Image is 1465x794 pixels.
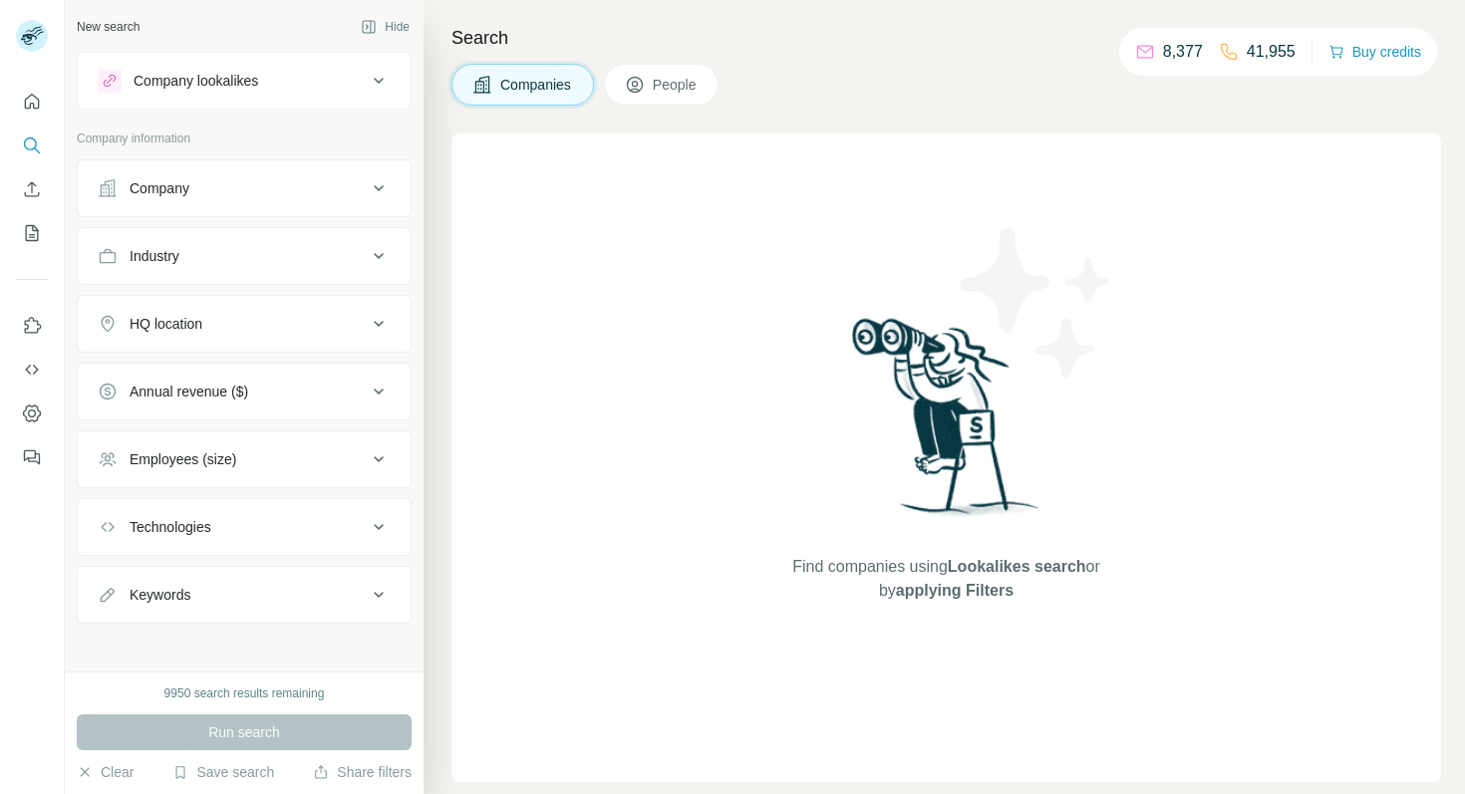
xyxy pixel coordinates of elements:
[896,582,1014,599] span: applying Filters
[313,762,412,782] button: Share filters
[1163,40,1203,64] p: 8,377
[16,128,48,163] button: Search
[78,571,411,619] button: Keywords
[1328,38,1421,66] button: Buy credits
[16,396,48,431] button: Dashboard
[130,382,248,401] div: Annual revenue ($)
[78,57,411,105] button: Company lookalikes
[78,503,411,551] button: Technologies
[77,762,134,782] button: Clear
[130,178,189,198] div: Company
[78,435,411,483] button: Employees (size)
[172,762,274,782] button: Save search
[134,71,258,91] div: Company lookalikes
[947,213,1126,393] img: Surfe Illustration - Stars
[130,314,202,334] div: HQ location
[130,585,190,605] div: Keywords
[16,171,48,207] button: Enrich CSV
[347,12,424,42] button: Hide
[451,24,1441,52] h4: Search
[164,684,325,702] div: 9950 search results remaining
[16,439,48,475] button: Feedback
[16,352,48,388] button: Use Surfe API
[78,232,411,280] button: Industry
[500,75,573,95] span: Companies
[653,75,699,95] span: People
[130,246,179,266] div: Industry
[16,84,48,120] button: Quick start
[16,308,48,344] button: Use Surfe on LinkedIn
[77,18,140,36] div: New search
[786,555,1105,603] span: Find companies using or by
[16,215,48,251] button: My lists
[78,368,411,415] button: Annual revenue ($)
[78,164,411,212] button: Company
[948,558,1086,575] span: Lookalikes search
[130,517,211,537] div: Technologies
[843,313,1050,535] img: Surfe Illustration - Woman searching with binoculars
[130,449,236,469] div: Employees (size)
[1247,40,1296,64] p: 41,955
[77,130,412,147] p: Company information
[78,300,411,348] button: HQ location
